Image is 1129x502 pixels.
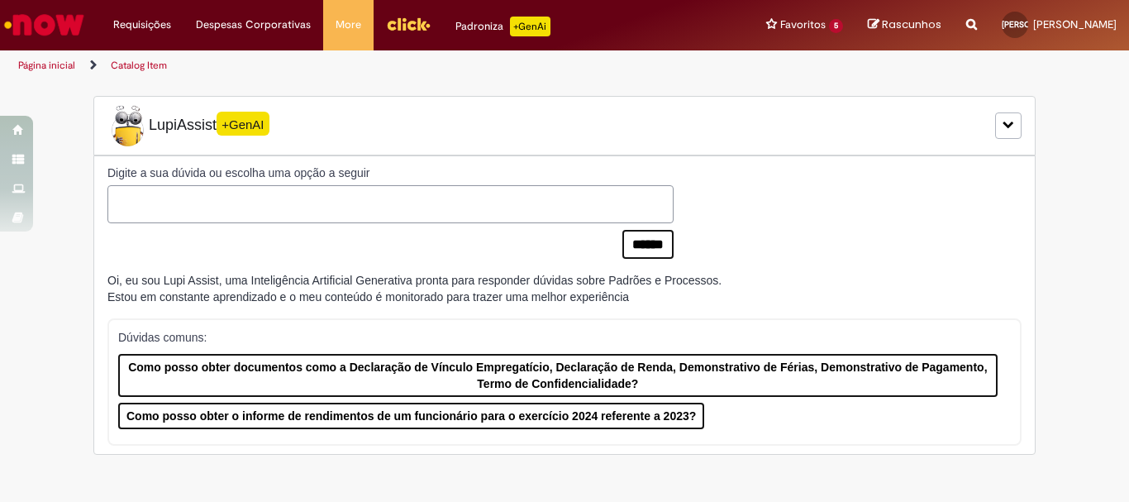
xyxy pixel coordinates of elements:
p: Dúvidas comuns: [118,329,998,346]
span: Rascunhos [882,17,941,32]
p: +GenAi [510,17,550,36]
a: Catalog Item [111,59,167,72]
span: Requisições [113,17,171,33]
span: [PERSON_NAME] [1002,19,1066,30]
a: Rascunhos [868,17,941,33]
span: +GenAI [217,112,269,136]
ul: Trilhas de página [12,50,741,81]
img: click_logo_yellow_360x200.png [386,12,431,36]
span: Despesas Corporativas [196,17,311,33]
div: Oi, eu sou Lupi Assist, uma Inteligência Artificial Generativa pronta para responder dúvidas sobr... [107,272,722,305]
div: Padroniza [455,17,550,36]
label: Digite a sua dúvida ou escolha uma opção a seguir [107,165,674,181]
span: Favoritos [780,17,826,33]
button: Como posso obter documentos como a Declaração de Vínculo Empregatício, Declaração de Renda, Demon... [118,354,998,397]
img: Lupi [107,105,149,146]
img: ServiceNow [2,8,87,41]
div: LupiLupiAssist+GenAI [93,96,1036,155]
a: Página inicial [18,59,75,72]
span: More [336,17,361,33]
span: LupiAssist [107,105,269,146]
span: [PERSON_NAME] [1033,17,1117,31]
span: 5 [829,19,843,33]
button: Como posso obter o informe de rendimentos de um funcionário para o exercício 2024 referente a 2023? [118,403,704,429]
